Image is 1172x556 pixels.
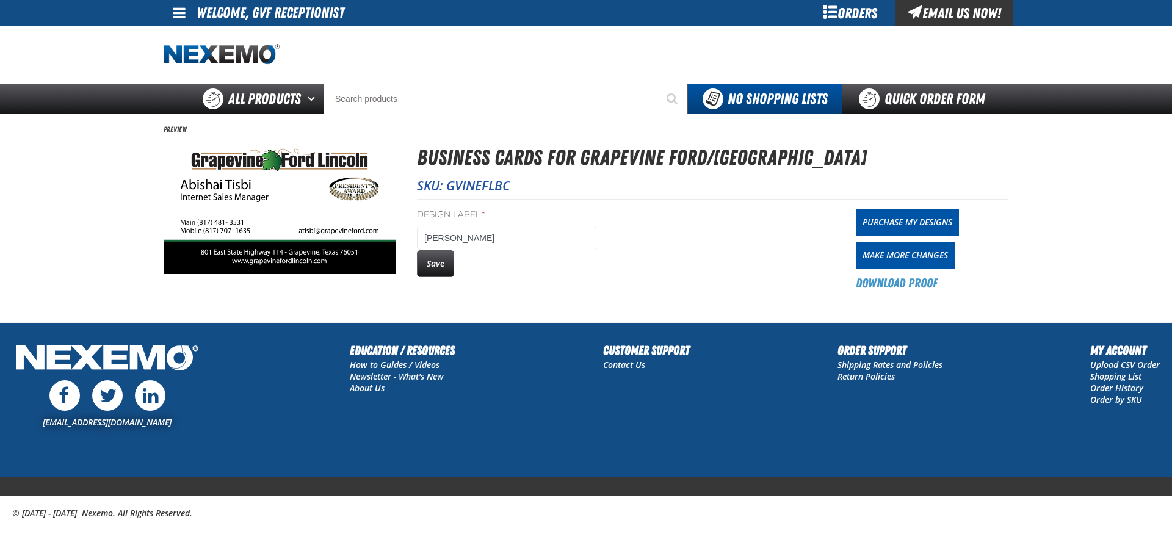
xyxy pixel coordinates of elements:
a: Shopping List [1090,370,1141,382]
h2: My Account [1090,341,1160,359]
button: Open All Products pages [303,84,324,114]
span: No Shopping Lists [728,90,828,107]
a: Order by SKU [1090,394,1142,405]
a: How to Guides / Videos [350,359,440,370]
a: Order History [1090,382,1143,394]
a: Home [164,44,280,65]
label: Design Label [417,209,596,221]
a: Download Proof [856,275,938,292]
a: About Us [350,382,385,394]
h2: Order Support [837,341,942,359]
a: Purchase My Designs [856,209,959,236]
a: Quick Order Form [842,84,1008,114]
button: You do not have available Shopping Lists. Open to Create a New List [688,84,842,114]
span: SKU: GVINEFLBC [417,177,510,194]
img: GvineFLBC-GvineFLBC3.5x2-1752866711-687a9f97a4b30189049725.jpg [164,142,396,274]
h2: Education / Resources [350,341,455,359]
input: Design Label [417,226,596,250]
span: All Products [228,88,301,110]
a: Upload CSV Order [1090,359,1160,370]
a: Newsletter - What's New [350,370,444,382]
a: Make More Changes [856,242,955,269]
button: Start Searching [657,84,688,114]
button: Save [417,250,454,277]
img: Nexemo logo [164,44,280,65]
a: Return Policies [837,370,895,382]
img: Nexemo Logo [12,341,202,377]
a: [EMAIL_ADDRESS][DOMAIN_NAME] [43,416,172,428]
input: Search [324,84,688,114]
a: Shipping Rates and Policies [837,359,942,370]
h2: Customer Support [603,341,690,359]
span: Preview [164,125,187,134]
a: Contact Us [603,359,645,370]
h1: Business Cards for Grapevine Ford/[GEOGRAPHIC_DATA] [417,142,1008,174]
